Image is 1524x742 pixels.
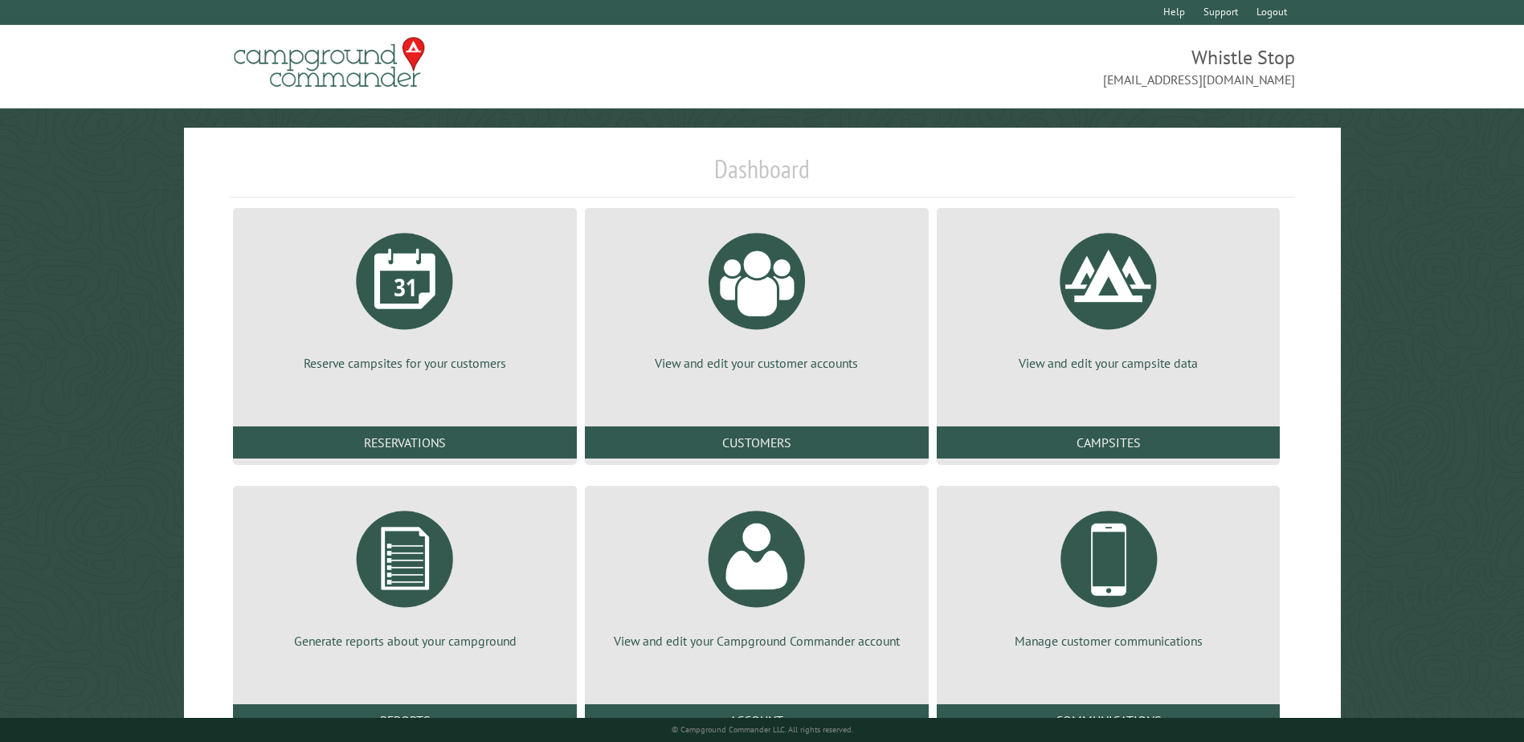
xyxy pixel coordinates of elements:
[956,499,1261,650] a: Manage customer communications
[604,499,909,650] a: View and edit your Campground Commander account
[233,704,577,736] a: Reports
[252,632,558,650] p: Generate reports about your campground
[585,426,929,459] a: Customers
[672,724,853,735] small: © Campground Commander LLC. All rights reserved.
[229,153,1294,198] h1: Dashboard
[956,354,1261,372] p: View and edit your campsite data
[956,632,1261,650] p: Manage customer communications
[252,354,558,372] p: Reserve campsites for your customers
[762,44,1295,89] span: Whistle Stop [EMAIL_ADDRESS][DOMAIN_NAME]
[585,704,929,736] a: Account
[604,354,909,372] p: View and edit your customer accounts
[252,221,558,372] a: Reserve campsites for your customers
[956,221,1261,372] a: View and edit your campsite data
[233,426,577,459] a: Reservations
[604,632,909,650] p: View and edit your Campground Commander account
[604,221,909,372] a: View and edit your customer accounts
[937,426,1281,459] a: Campsites
[252,499,558,650] a: Generate reports about your campground
[229,31,430,94] img: Campground Commander
[937,704,1281,736] a: Communications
